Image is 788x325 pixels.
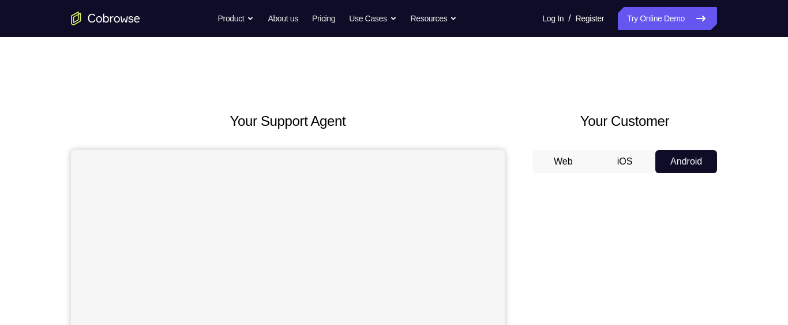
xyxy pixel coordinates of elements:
button: Web [532,150,594,173]
button: Use Cases [349,7,396,30]
span: / [568,12,571,25]
h2: Your Customer [532,111,717,132]
a: Log In [542,7,564,30]
button: Android [655,150,717,173]
a: Go to the home page [71,12,140,25]
a: Pricing [312,7,335,30]
a: Try Online Demo [618,7,717,30]
button: iOS [594,150,656,173]
h2: Your Support Agent [71,111,505,132]
button: Resources [411,7,457,30]
button: Product [218,7,254,30]
a: Register [576,7,604,30]
a: About us [268,7,298,30]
